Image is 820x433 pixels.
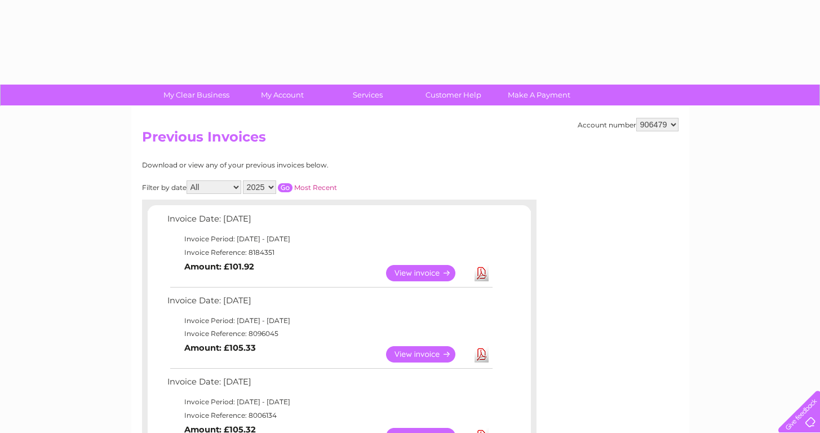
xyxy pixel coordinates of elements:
td: Invoice Period: [DATE] - [DATE] [165,395,494,409]
td: Invoice Date: [DATE] [165,211,494,232]
td: Invoice Date: [DATE] [165,374,494,395]
div: Account number [578,118,679,131]
a: View [386,346,469,363]
div: Filter by date [142,180,438,194]
a: Make A Payment [493,85,586,105]
td: Invoice Reference: 8184351 [165,246,494,259]
div: Download or view any of your previous invoices below. [142,161,438,169]
a: My Account [236,85,329,105]
td: Invoice Period: [DATE] - [DATE] [165,232,494,246]
a: My Clear Business [150,85,243,105]
b: Amount: £101.92 [184,262,254,272]
td: Invoice Period: [DATE] - [DATE] [165,314,494,328]
td: Invoice Reference: 8096045 [165,327,494,341]
a: Services [321,85,414,105]
td: Invoice Date: [DATE] [165,293,494,314]
b: Amount: £105.33 [184,343,256,353]
h2: Previous Invoices [142,129,679,151]
a: Download [475,265,489,281]
a: Download [475,346,489,363]
a: Most Recent [294,183,337,192]
a: Customer Help [407,85,500,105]
a: View [386,265,469,281]
td: Invoice Reference: 8006134 [165,409,494,422]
